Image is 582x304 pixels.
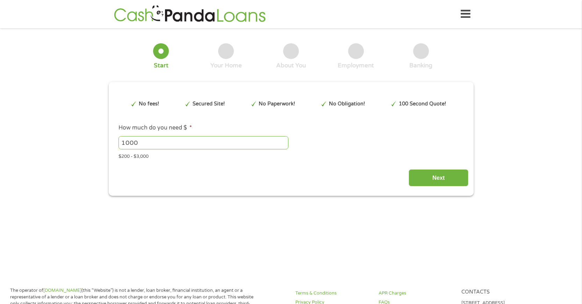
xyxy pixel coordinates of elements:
[118,151,463,160] div: $200 - $3,000
[276,62,306,69] div: About You
[461,289,536,296] h4: Contacts
[112,4,268,24] img: GetLoanNow Logo
[259,100,295,108] p: No Paperwork!
[118,124,192,132] label: How much do you need $
[154,62,168,69] div: Start
[43,288,81,293] a: [DOMAIN_NAME]
[329,100,365,108] p: No Obligation!
[409,169,468,186] input: Next
[295,290,370,297] a: Terms & Conditions
[139,100,159,108] p: No fees!
[210,62,242,69] div: Your Home
[338,62,374,69] div: Employment
[193,100,225,108] p: Secured Site!
[399,100,446,108] p: 100 Second Quote!
[379,290,453,297] a: APR Charges
[409,62,432,69] div: Banking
